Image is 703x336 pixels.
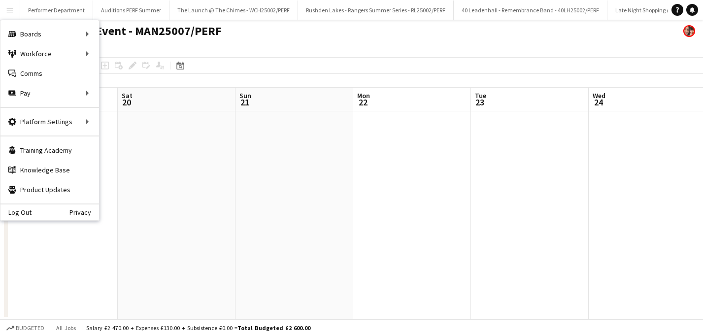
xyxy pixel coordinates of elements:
[475,91,486,100] span: Tue
[0,112,99,132] div: Platform Settings
[0,180,99,200] a: Product Updates
[356,97,370,108] span: 22
[169,0,298,20] button: The Launch @ The Chimes - WCH25002/PERF
[591,97,605,108] span: 24
[0,140,99,160] a: Training Academy
[120,97,133,108] span: 20
[0,160,99,180] a: Knowledge Base
[122,91,133,100] span: Sat
[593,91,605,100] span: Wed
[93,0,169,20] button: Auditions PERF Summer
[69,208,99,216] a: Privacy
[0,64,99,83] a: Comms
[298,0,454,20] button: Rushden Lakes - Rangers Summer Series - RL25002/PERF
[0,24,99,44] div: Boards
[238,97,251,108] span: 21
[473,97,486,108] span: 23
[0,208,32,216] a: Log Out
[54,324,78,332] span: All jobs
[0,83,99,103] div: Pay
[20,0,93,20] button: Performer Department
[5,323,46,334] button: Budgeted
[683,25,695,37] app-user-avatar: Performer Department
[86,324,310,332] div: Salary £2 470.00 + Expenses £130.00 + Subsistence £0.00 =
[0,44,99,64] div: Workforce
[357,91,370,100] span: Mon
[16,325,44,332] span: Budgeted
[239,91,251,100] span: Sun
[237,324,310,332] span: Total Budgeted £2 600.00
[454,0,607,20] button: 40 Leadenhall - Remembrance Band - 40LH25002/PERF
[8,24,222,38] h1: Arndale Student Event - MAN25007/PERF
